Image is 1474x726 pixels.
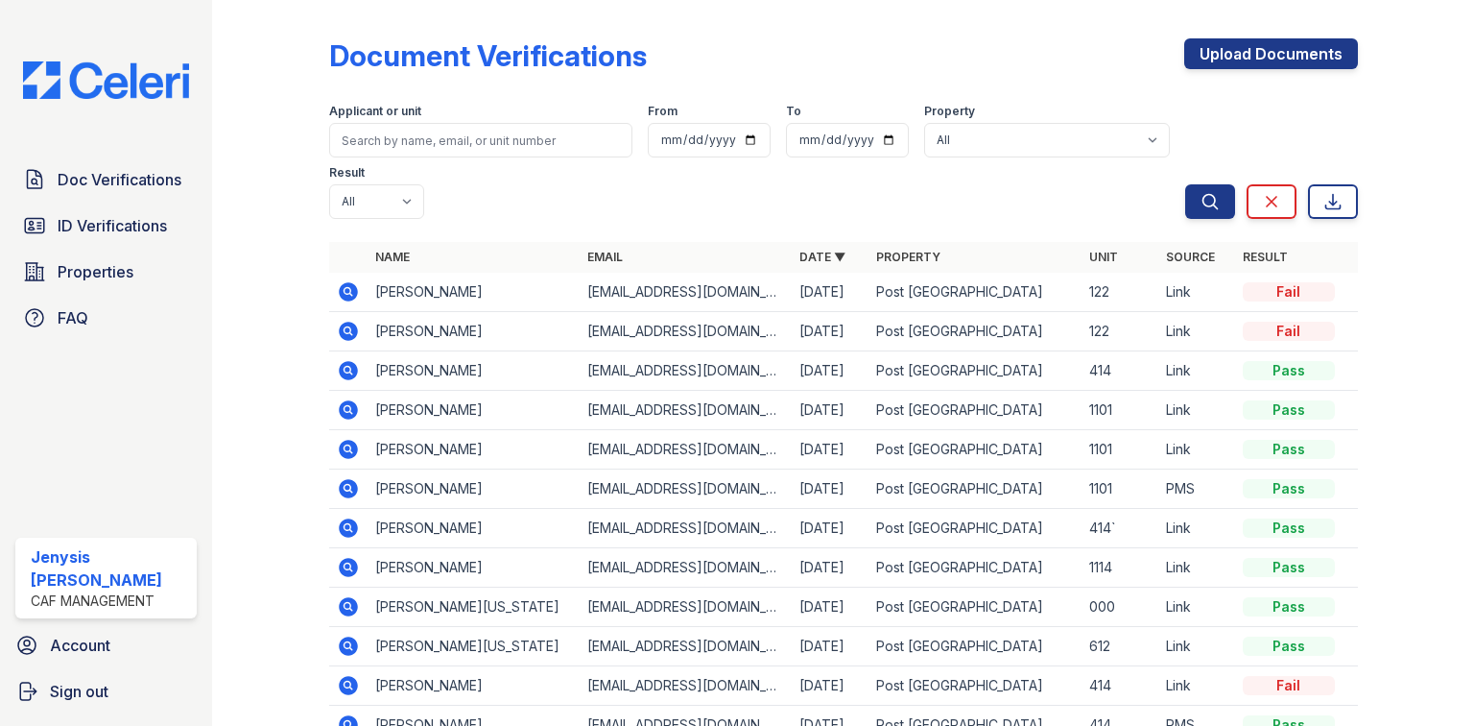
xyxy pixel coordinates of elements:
[580,627,792,666] td: [EMAIL_ADDRESS][DOMAIN_NAME]
[368,312,580,351] td: [PERSON_NAME]
[1243,637,1335,656] div: Pass
[368,391,580,430] td: [PERSON_NAME]
[876,250,940,264] a: Property
[368,509,580,548] td: [PERSON_NAME]
[868,351,1081,391] td: Post [GEOGRAPHIC_DATA]
[1158,430,1235,470] td: Link
[1158,666,1235,706] td: Link
[648,104,678,119] label: From
[580,666,792,706] td: [EMAIL_ADDRESS][DOMAIN_NAME]
[1082,666,1158,706] td: 414
[1082,273,1158,312] td: 122
[15,206,197,245] a: ID Verifications
[1243,479,1335,498] div: Pass
[1082,509,1158,548] td: 414`
[368,548,580,588] td: [PERSON_NAME]
[31,592,189,611] div: CAF Management
[792,666,868,706] td: [DATE]
[15,160,197,199] a: Doc Verifications
[1243,250,1288,264] a: Result
[368,666,580,706] td: [PERSON_NAME]
[1243,440,1335,459] div: Pass
[58,306,88,329] span: FAQ
[786,104,801,119] label: To
[1243,597,1335,617] div: Pass
[580,351,792,391] td: [EMAIL_ADDRESS][DOMAIN_NAME]
[368,588,580,627] td: [PERSON_NAME][US_STATE]
[792,273,868,312] td: [DATE]
[1082,391,1158,430] td: 1101
[15,299,197,337] a: FAQ
[580,391,792,430] td: [EMAIL_ADDRESS][DOMAIN_NAME]
[50,680,108,703] span: Sign out
[580,548,792,588] td: [EMAIL_ADDRESS][DOMAIN_NAME]
[1082,312,1158,351] td: 122
[1158,470,1235,509] td: PMS
[1158,391,1235,430] td: Link
[1082,627,1158,666] td: 612
[868,312,1081,351] td: Post [GEOGRAPHIC_DATA]
[58,214,167,237] span: ID Verifications
[1158,627,1235,666] td: Link
[1243,519,1335,538] div: Pass
[792,470,868,509] td: [DATE]
[8,626,204,665] a: Account
[58,168,181,191] span: Doc Verifications
[868,430,1081,470] td: Post [GEOGRAPHIC_DATA]
[8,61,204,99] img: CE_Logo_Blue-a8612792a0a2168367f1c8372b55b34899dd931a85d93a1a3d3e32e68fde9ad4.png
[1082,548,1158,588] td: 1114
[368,627,580,666] td: [PERSON_NAME][US_STATE]
[1089,250,1118,264] a: Unit
[580,430,792,470] td: [EMAIL_ADDRESS][DOMAIN_NAME]
[1158,273,1235,312] td: Link
[50,634,110,657] span: Account
[368,430,580,470] td: [PERSON_NAME]
[792,548,868,588] td: [DATE]
[1243,361,1335,380] div: Pass
[580,509,792,548] td: [EMAIL_ADDRESS][DOMAIN_NAME]
[1082,430,1158,470] td: 1101
[1158,509,1235,548] td: Link
[868,470,1081,509] td: Post [GEOGRAPHIC_DATA]
[580,470,792,509] td: [EMAIL_ADDRESS][DOMAIN_NAME]
[868,391,1081,430] td: Post [GEOGRAPHIC_DATA]
[8,672,204,711] a: Sign out
[329,104,421,119] label: Applicant or unit
[329,165,365,181] label: Result
[1082,470,1158,509] td: 1101
[580,273,792,312] td: [EMAIL_ADDRESS][DOMAIN_NAME]
[792,627,868,666] td: [DATE]
[868,666,1081,706] td: Post [GEOGRAPHIC_DATA]
[1243,676,1335,695] div: Fail
[1082,588,1158,627] td: 000
[580,588,792,627] td: [EMAIL_ADDRESS][DOMAIN_NAME]
[329,123,632,157] input: Search by name, email, or unit number
[868,273,1081,312] td: Post [GEOGRAPHIC_DATA]
[1158,351,1235,391] td: Link
[1243,282,1335,302] div: Fail
[15,253,197,291] a: Properties
[799,250,845,264] a: Date ▼
[368,273,580,312] td: [PERSON_NAME]
[31,545,189,592] div: Jenysis [PERSON_NAME]
[792,430,868,470] td: [DATE]
[1158,548,1235,588] td: Link
[1158,312,1235,351] td: Link
[792,391,868,430] td: [DATE]
[792,509,868,548] td: [DATE]
[368,351,580,391] td: [PERSON_NAME]
[868,548,1081,588] td: Post [GEOGRAPHIC_DATA]
[1243,322,1335,341] div: Fail
[1184,38,1358,69] a: Upload Documents
[375,250,410,264] a: Name
[792,312,868,351] td: [DATE]
[868,627,1081,666] td: Post [GEOGRAPHIC_DATA]
[329,38,647,73] div: Document Verifications
[1082,351,1158,391] td: 414
[924,104,975,119] label: Property
[792,351,868,391] td: [DATE]
[1243,400,1335,420] div: Pass
[868,588,1081,627] td: Post [GEOGRAPHIC_DATA]
[868,509,1081,548] td: Post [GEOGRAPHIC_DATA]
